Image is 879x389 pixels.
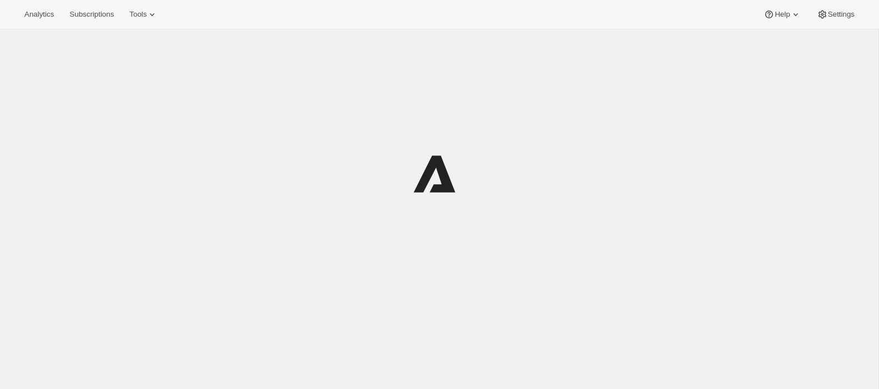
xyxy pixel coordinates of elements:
[69,10,114,19] span: Subscriptions
[775,10,790,19] span: Help
[129,10,147,19] span: Tools
[123,7,164,22] button: Tools
[18,7,61,22] button: Analytics
[24,10,54,19] span: Analytics
[810,7,861,22] button: Settings
[63,7,120,22] button: Subscriptions
[757,7,807,22] button: Help
[828,10,855,19] span: Settings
